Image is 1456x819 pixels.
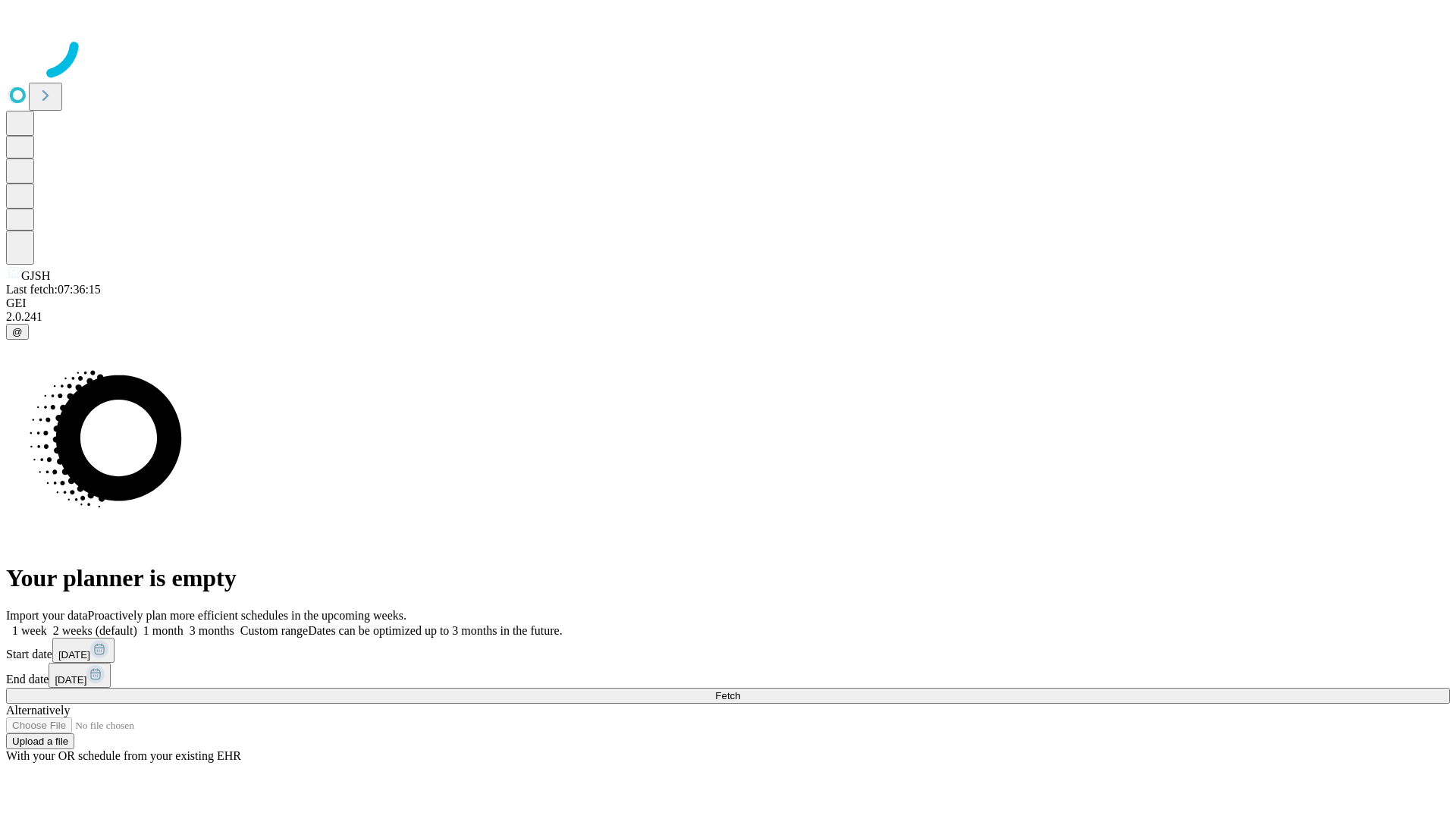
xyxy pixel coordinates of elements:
[55,674,86,686] span: [DATE]
[6,733,74,749] button: Upload a file
[58,649,90,661] span: [DATE]
[6,688,1450,704] button: Fetch
[190,624,234,637] span: 3 months
[6,310,1450,324] div: 2.0.241
[6,564,1450,592] h1: Your planner is empty
[240,624,308,637] span: Custom range
[6,704,70,717] span: Alternatively
[6,324,29,340] button: @
[52,638,115,663] button: [DATE]
[49,663,111,688] button: [DATE]
[715,690,740,701] span: Fetch
[21,269,50,282] span: GJSH
[6,638,1450,663] div: Start date
[53,624,137,637] span: 2 weeks (default)
[12,326,23,337] span: @
[6,749,241,762] span: With your OR schedule from your existing EHR
[6,663,1450,688] div: End date
[6,297,1450,310] div: GEI
[88,609,406,622] span: Proactively plan more efficient schedules in the upcoming weeks.
[6,609,88,622] span: Import your data
[143,624,184,637] span: 1 month
[308,624,562,637] span: Dates can be optimized up to 3 months in the future.
[12,624,47,637] span: 1 week
[6,283,101,296] span: Last fetch: 07:36:15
